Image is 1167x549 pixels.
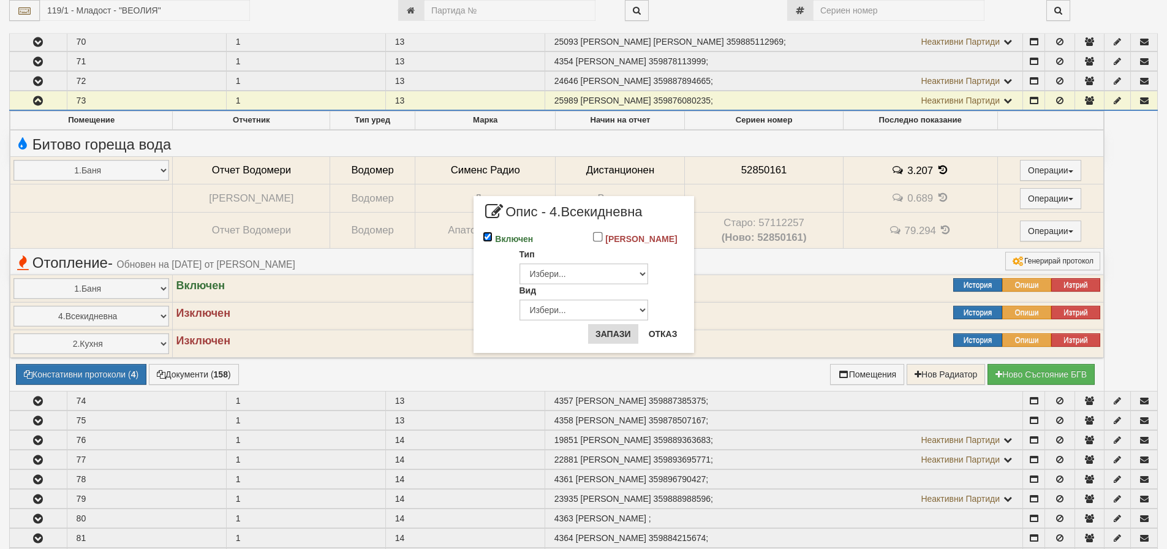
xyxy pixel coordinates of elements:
label: Включен [495,233,533,245]
span: Опис - 4.Всекидневна [483,205,643,228]
button: Отказ [641,324,685,344]
label: Тип [519,248,535,260]
label: Вид [519,284,537,297]
label: [PERSON_NAME] [605,233,677,245]
button: Запази [588,324,638,344]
